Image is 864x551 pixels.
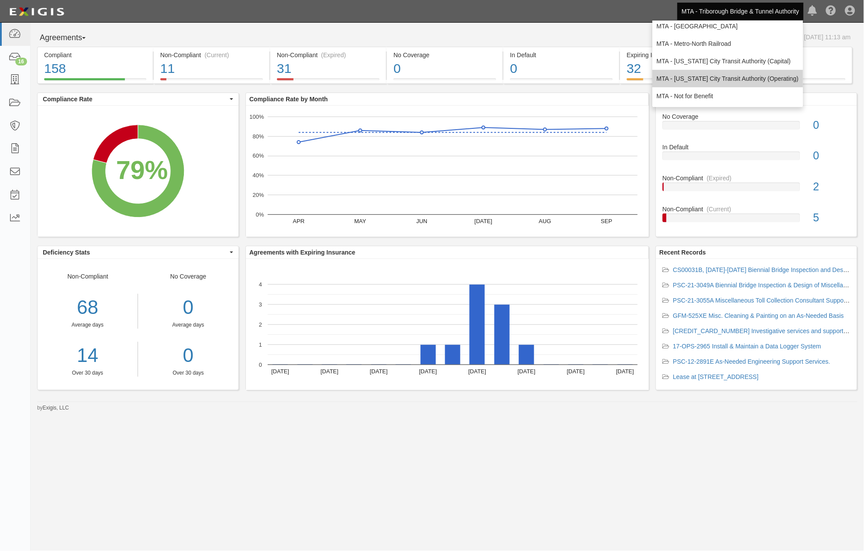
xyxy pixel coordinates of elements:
[656,205,857,214] div: Non-Compliant
[246,259,649,390] svg: A chart.
[789,33,851,41] div: As of [DATE] 11:13 am
[567,368,585,375] text: [DATE]
[116,152,168,189] div: 79%
[475,218,493,224] text: [DATE]
[807,179,857,195] div: 2
[321,51,346,59] div: (Expired)
[44,59,146,78] div: 158
[160,51,263,59] div: Non-Compliant (Current)
[252,192,264,198] text: 20%
[504,78,619,85] a: In Default0
[663,174,850,205] a: Non-Compliant(Expired)2
[653,87,803,105] a: MTA - Not for Benefit
[252,133,264,140] text: 80%
[43,95,228,103] span: Compliance Rate
[38,272,138,377] div: Non-Compliant
[653,17,803,35] a: MTA - [GEOGRAPHIC_DATA]
[620,78,736,85] a: Expiring Insurance32
[38,93,238,105] button: Compliance Rate
[807,117,857,133] div: 0
[37,29,103,47] button: Agreements
[656,174,857,183] div: Non-Compliant
[354,218,366,224] text: MAY
[394,51,496,59] div: No Coverage
[252,172,264,179] text: 40%
[518,368,536,375] text: [DATE]
[539,218,551,224] text: AUG
[259,301,262,308] text: 3
[387,78,503,85] a: No Coverage0
[419,368,437,375] text: [DATE]
[271,368,289,375] text: [DATE]
[321,368,339,375] text: [DATE]
[15,58,27,65] div: 16
[673,312,844,319] a: GFM-525XE Misc. Cleaning & Painting on an As-Needed Basis
[259,362,262,368] text: 0
[616,368,634,375] text: [DATE]
[249,249,356,256] b: Agreements with Expiring Insurance
[270,78,386,85] a: Non-Compliant(Expired)31
[677,3,804,20] a: MTA - Triborough Bridge & Tunnel Authority
[44,51,146,59] div: Compliant
[510,59,613,78] div: 0
[259,341,262,348] text: 1
[43,248,228,257] span: Deficiency Stats
[394,59,496,78] div: 0
[249,114,264,120] text: 100%
[656,112,857,121] div: No Coverage
[707,174,732,183] div: (Expired)
[37,404,69,412] small: by
[259,321,262,328] text: 2
[707,205,731,214] div: (Current)
[252,152,264,159] text: 60%
[653,52,803,70] a: MTA - [US_STATE] City Transit Authority (Capital)
[38,321,138,329] div: Average days
[38,369,138,377] div: Over 30 days
[249,96,328,103] b: Compliance Rate by Month
[37,78,153,85] a: Compliant158
[246,106,649,237] svg: A chart.
[160,59,263,78] div: 11
[370,368,388,375] text: [DATE]
[43,405,69,411] a: Exigis, LLC
[656,143,857,152] div: In Default
[7,4,67,20] img: logo-5460c22ac91f19d4615b14bd174203de0afe785f0fc80cf4dbbc73dc1793850b.png
[663,112,850,143] a: No Coverage0
[145,294,232,321] div: 0
[663,205,850,229] a: Non-Compliant(Current)5
[663,143,850,174] a: In Default0
[653,70,803,87] a: MTA - [US_STATE] City Transit Authority (Operating)
[204,51,229,59] div: (Current)
[145,369,232,377] div: Over 30 days
[660,249,706,256] b: Recent Records
[627,59,729,78] div: 32
[259,281,262,288] text: 4
[673,373,759,380] a: Lease at [STREET_ADDRESS]
[627,51,729,59] div: Expiring Insurance
[38,246,238,258] button: Deficiency Stats
[826,6,836,17] i: Help Center - Complianz
[38,342,138,369] a: 14
[673,343,821,350] a: 17-OPS-2965 Install & Maintain a Data Logger System
[145,342,232,369] a: 0
[277,51,380,59] div: Non-Compliant (Expired)
[145,321,232,329] div: Average days
[673,358,830,365] a: PSC-12-2891E As-Needed Engineering Support Services.
[154,78,270,85] a: Non-Compliant(Current)11
[807,210,857,226] div: 5
[277,59,380,78] div: 31
[653,35,803,52] a: MTA - Metro-North Railroad
[38,106,238,237] svg: A chart.
[293,218,305,224] text: APR
[601,218,612,224] text: SEP
[510,51,613,59] div: In Default
[807,148,857,164] div: 0
[468,368,486,375] text: [DATE]
[138,272,238,377] div: No Coverage
[256,211,264,218] text: 0%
